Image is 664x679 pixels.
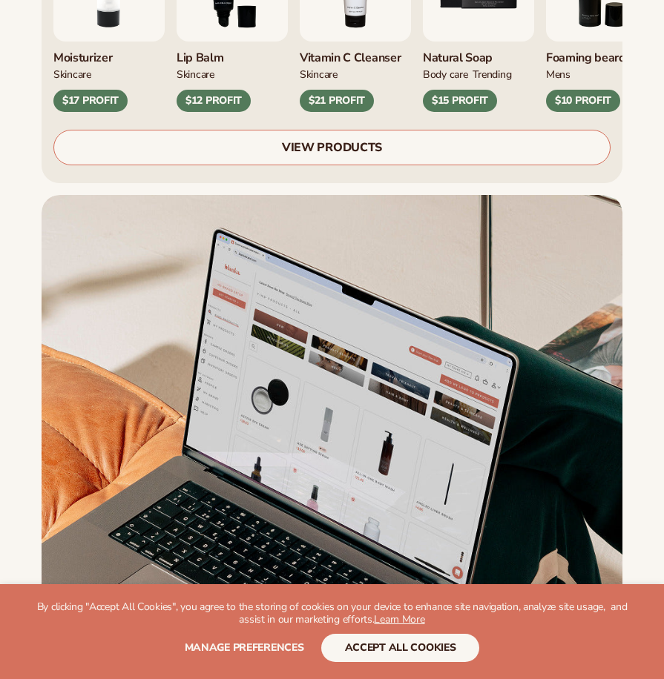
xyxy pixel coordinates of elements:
[177,66,214,82] div: SKINCARE
[546,66,571,82] div: mens
[300,42,411,66] div: Vitamin C Cleanser
[30,601,634,626] p: By clicking "Accept All Cookies", you agree to the storing of cookies on your device to enhance s...
[185,640,304,655] span: Manage preferences
[53,90,128,112] div: $17 PROFIT
[300,90,374,112] div: $21 PROFIT
[53,130,611,165] a: VIEW PRODUCTS
[53,42,165,66] div: Moisturizer
[374,612,424,626] a: Learn More
[546,90,620,112] div: $10 PROFIT
[473,66,512,82] div: TRENDING
[177,90,251,112] div: $12 PROFIT
[53,66,91,82] div: SKINCARE
[546,42,657,66] div: Foaming beard wash
[423,66,468,82] div: BODY Care
[177,42,288,66] div: Lip Balm
[185,634,304,662] button: Manage preferences
[423,90,497,112] div: $15 PROFIT
[321,634,480,662] button: accept all cookies
[423,42,534,66] div: Natural Soap
[300,66,338,82] div: Skincare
